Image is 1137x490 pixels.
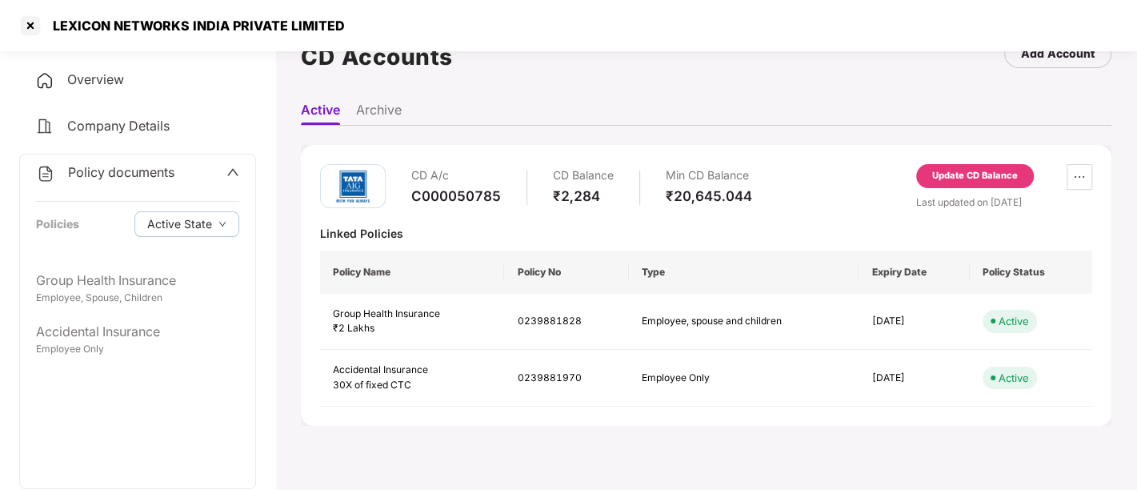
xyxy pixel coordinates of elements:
span: Policy documents [68,164,174,180]
span: Overview [67,71,124,87]
td: 0239881828 [504,294,629,351]
div: C000050785 [411,187,501,205]
img: svg+xml;base64,PHN2ZyB4bWxucz0iaHR0cDovL3d3dy53My5vcmcvMjAwMC9zdmciIHdpZHRoPSIyNCIgaGVpZ2h0PSIyNC... [35,117,54,136]
td: 0239881970 [504,350,629,407]
div: Policies [36,215,79,233]
span: down [218,220,226,229]
span: 30X of fixed CTC [333,379,411,391]
div: Employee, Spouse, Children [36,291,239,306]
div: CD Balance [553,164,614,187]
span: Company Details [67,118,170,134]
div: ₹2,284 [553,187,614,205]
th: Policy Name [320,251,504,294]
td: [DATE] [859,350,970,407]
span: Active State [147,215,212,233]
img: svg+xml;base64,PHN2ZyB4bWxucz0iaHR0cDovL3d3dy53My5vcmcvMjAwMC9zdmciIHdpZHRoPSIyNCIgaGVpZ2h0PSIyNC... [35,71,54,90]
li: Archive [356,102,402,125]
img: tatag.png [329,163,377,211]
div: Update CD Balance [932,169,1018,183]
div: Active [999,313,1029,329]
th: Type [629,251,859,294]
span: ₹2 Lakhs [333,322,374,334]
span: ellipsis [1067,171,1091,183]
td: [DATE] [859,294,970,351]
th: Policy Status [970,251,1092,294]
div: LEXICON NETWORKS INDIA PRIVATE LIMITED [43,18,345,34]
div: Last updated on [DATE] [916,195,1092,210]
th: Expiry Date [859,251,970,294]
div: ₹20,645.044 [666,187,752,205]
h1: CD Accounts [301,39,453,74]
div: Add Account [1021,45,1095,62]
li: Active [301,102,340,125]
div: Group Health Insurance [36,271,239,291]
div: Active [999,370,1029,386]
div: Linked Policies [320,226,1092,241]
div: Employee Only [642,371,818,386]
div: CD A/c [411,164,501,187]
span: up [226,166,239,179]
div: Group Health Insurance [333,307,491,322]
th: Policy No [504,251,629,294]
div: Accidental Insurance [333,363,491,378]
button: ellipsis [1067,164,1092,190]
div: Min CD Balance [666,164,752,187]
div: Employee Only [36,342,239,357]
div: Accidental Insurance [36,322,239,342]
div: Employee, spouse and children [642,314,818,329]
img: svg+xml;base64,PHN2ZyB4bWxucz0iaHR0cDovL3d3dy53My5vcmcvMjAwMC9zdmciIHdpZHRoPSIyNCIgaGVpZ2h0PSIyNC... [36,164,55,183]
button: Active Statedown [134,211,239,237]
